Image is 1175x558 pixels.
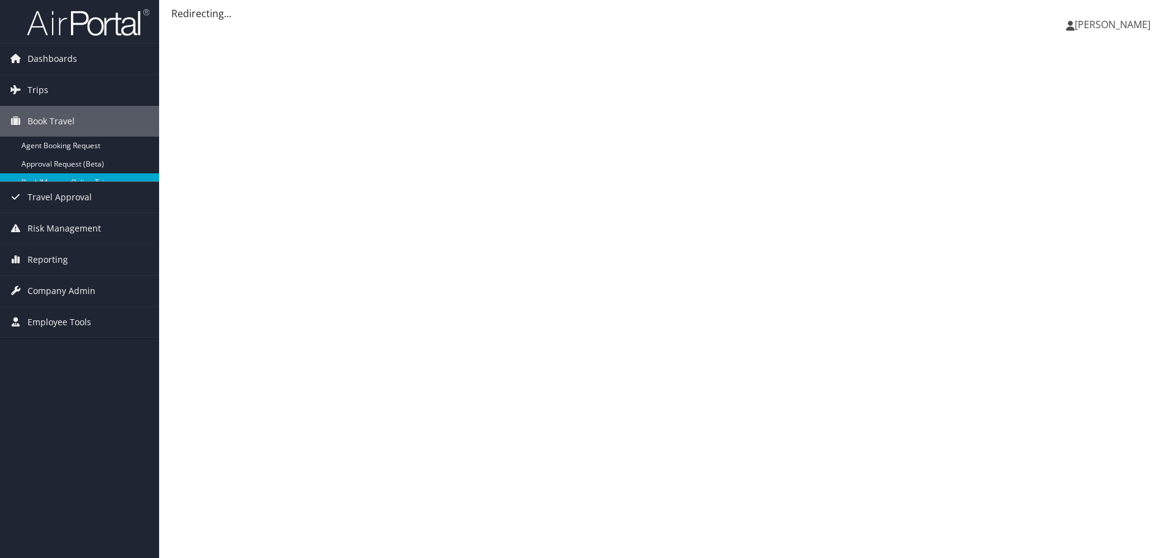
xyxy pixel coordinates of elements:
span: Travel Approval [28,182,92,213]
span: Book Travel [28,106,75,137]
span: Company Admin [28,276,95,306]
span: Dashboards [28,43,77,74]
span: [PERSON_NAME] [1075,18,1151,31]
div: Redirecting... [171,6,1163,21]
span: Trips [28,75,48,105]
span: Reporting [28,244,68,275]
img: airportal-logo.png [27,8,149,37]
span: Risk Management [28,213,101,244]
span: Employee Tools [28,307,91,337]
a: [PERSON_NAME] [1066,6,1163,43]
